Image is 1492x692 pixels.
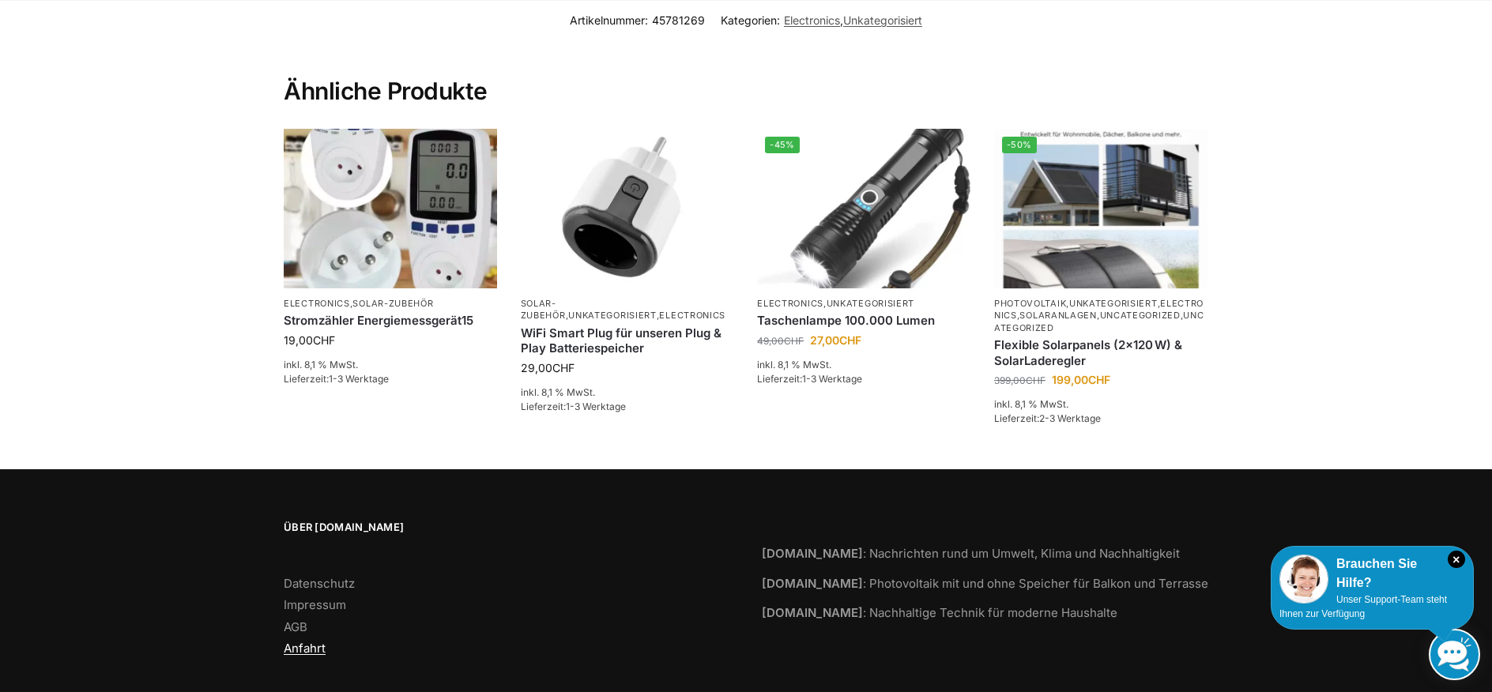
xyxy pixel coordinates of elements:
span: 1-3 Werktage [566,401,626,412]
strong: [DOMAIN_NAME] [762,576,863,591]
span: CHF [784,335,804,347]
p: inkl. 8,1 % MwSt. [757,358,970,372]
a: Electronics [757,298,823,309]
span: Über [DOMAIN_NAME] [284,520,730,536]
a: [DOMAIN_NAME]: Photovoltaik mit und ohne Speicher für Balkon und Terrasse [762,576,1208,591]
a: Electronics [659,310,725,321]
a: Unkategorisiert [568,310,657,321]
a: Taschenlampe 100.000 Lumen [757,313,970,329]
bdi: 27,00 [810,333,861,347]
p: inkl. 8,1 % MwSt. [521,385,734,400]
span: 45781269 [652,13,705,27]
a: [DOMAIN_NAME]: Nachhaltige Technik für moderne Haushalte [762,605,1117,620]
span: CHF [552,361,575,374]
bdi: 399,00 [994,374,1046,386]
a: WiFi Smart Plug für unseren Plug & Play Batteriespeicher [521,325,734,356]
a: Electronics [284,298,350,309]
span: Kategorien: , [721,12,922,28]
div: Brauchen Sie Hilfe? [1279,555,1465,592]
span: 1-3 Werktage [802,373,862,385]
bdi: 19,00 [284,333,335,347]
img: Extrem Starke Taschenlampe [757,129,970,288]
bdi: 49,00 [757,335,804,347]
span: Artikelnummer: [570,12,705,28]
span: Lieferzeit: [521,401,626,412]
a: Impressum [284,597,346,612]
a: [DOMAIN_NAME]: Nachrichten rund um Umwelt, Klima und Nachhaltigkeit [762,546,1180,561]
bdi: 29,00 [521,361,575,374]
span: CHF [1026,374,1046,386]
a: Solar-Zubehör [352,298,433,309]
strong: [DOMAIN_NAME] [762,546,863,561]
h2: Ähnliche Produkte [284,39,1208,107]
span: Lieferzeit: [284,373,389,385]
p: , [284,298,497,310]
bdi: 199,00 [1052,373,1110,386]
a: Solar-Zubehör [521,298,566,321]
a: Stromzähler Energiemessgerät15 [284,313,497,329]
a: -50%Flexible Solar Module für Wohnmobile Camping Balkon [994,129,1208,288]
span: Lieferzeit: [757,373,862,385]
img: Stromzähler Schweizer Stecker-2 [284,129,497,288]
p: inkl. 8,1 % MwSt. [284,358,497,372]
img: Flexible Solar Module für Wohnmobile Camping Balkon [994,129,1208,288]
span: CHF [839,333,861,347]
span: CHF [313,333,335,347]
img: WiFi Smart Plug für unseren Plug & Play Batteriespeicher [521,129,734,288]
span: Unser Support-Team steht Ihnen zur Verfügung [1279,594,1447,619]
a: Electronics [784,13,840,27]
span: CHF [1088,373,1110,386]
a: Photovoltaik [994,298,1066,309]
span: Lieferzeit: [994,412,1101,424]
a: Unkategorisiert [843,13,922,27]
p: inkl. 8,1 % MwSt. [994,397,1208,412]
a: Uncategorized [1100,310,1181,321]
strong: [DOMAIN_NAME] [762,605,863,620]
a: Unkategorisiert [827,298,915,309]
a: Anfahrt [284,641,326,656]
p: , [757,298,970,310]
a: Flexible Solarpanels (2×120 W) & SolarLaderegler [994,337,1208,368]
a: Unkategorisiert [1069,298,1158,309]
a: Uncategorized [994,310,1204,333]
a: AGB [284,619,307,634]
img: Customer service [1279,555,1328,604]
p: , , , , , [994,298,1208,334]
span: 1-3 Werktage [329,373,389,385]
a: Solaranlagen [1019,310,1096,321]
span: 2-3 Werktage [1039,412,1101,424]
a: Datenschutz [284,576,355,591]
i: Schließen [1448,551,1465,568]
p: , , [521,298,734,322]
a: Electronics [994,298,1204,321]
a: -45%Extrem Starke Taschenlampe [757,129,970,288]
